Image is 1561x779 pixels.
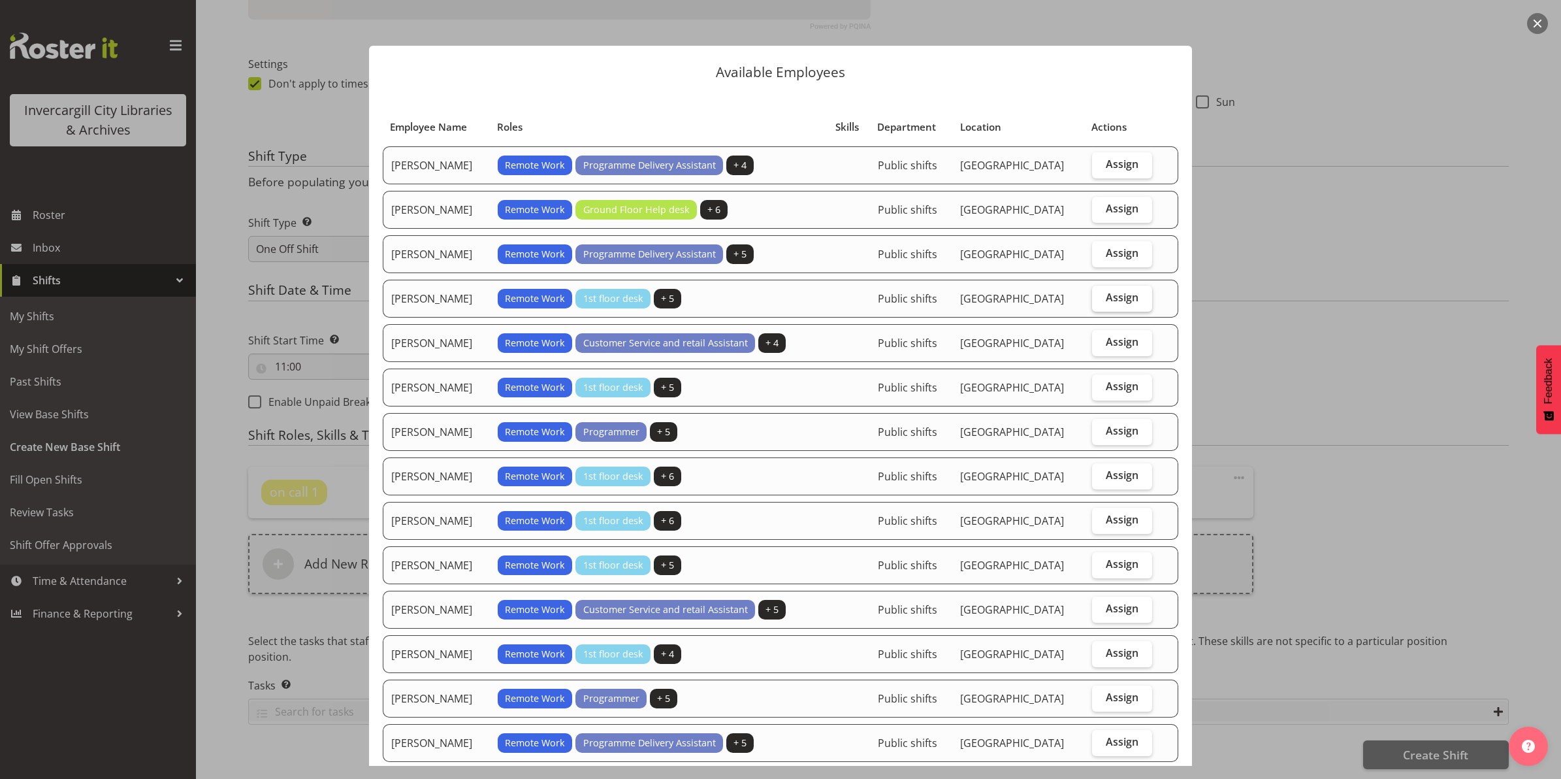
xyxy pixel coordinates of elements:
span: Remote Work [505,603,565,617]
span: + 5 [765,603,779,617]
span: Public shifts [878,736,937,750]
span: [GEOGRAPHIC_DATA] [960,647,1064,661]
span: Location [960,120,1001,135]
span: 1st floor desk [583,558,643,572]
span: Assign [1106,646,1138,659]
td: [PERSON_NAME] [383,502,490,540]
span: 1st floor desk [583,380,643,395]
span: [GEOGRAPHIC_DATA] [960,203,1064,217]
span: Remote Work [505,736,565,750]
span: Assign [1106,735,1138,748]
td: [PERSON_NAME] [383,591,490,629]
span: Assign [1106,602,1138,615]
span: + 5 [661,380,674,395]
span: 1st floor desk [583,291,643,306]
span: Actions [1091,120,1127,135]
span: [GEOGRAPHIC_DATA] [960,603,1064,617]
span: Remote Work [505,247,565,261]
span: + 5 [733,736,747,750]
span: [GEOGRAPHIC_DATA] [960,514,1064,528]
p: Available Employees [382,65,1179,79]
button: Feedback - Show survey [1536,345,1561,434]
span: + 4 [661,647,674,661]
td: [PERSON_NAME] [383,324,490,362]
span: Public shifts [878,425,937,439]
span: Remote Work [505,425,565,439]
span: Skills [835,120,859,135]
span: Employee Name [390,120,467,135]
span: Remote Work [505,291,565,306]
span: Public shifts [878,558,937,572]
td: [PERSON_NAME] [383,235,490,273]
span: 1st floor desk [583,647,643,661]
span: Assign [1106,157,1138,171]
td: [PERSON_NAME] [383,280,490,318]
span: + 6 [661,469,674,484]
span: Programmer [583,691,639,706]
span: Remote Work [505,158,565,173]
span: Public shifts [878,647,937,661]
span: Public shifts [878,336,937,350]
td: [PERSON_NAME] [383,457,490,495]
td: [PERSON_NAME] [383,369,490,406]
span: [GEOGRAPHIC_DATA] [960,247,1064,261]
span: [GEOGRAPHIC_DATA] [960,558,1064,572]
span: Remote Work [505,203,565,217]
span: Department [877,120,936,135]
span: 1st floor desk [583,469,643,484]
span: Public shifts [878,203,937,217]
span: + 5 [733,247,747,261]
span: Ground Floor Help desk [583,203,690,217]
span: + 5 [661,558,674,572]
span: Customer Service and retail Assistant [583,336,748,350]
span: Assign [1106,202,1138,215]
span: + 5 [657,425,670,439]
span: Public shifts [878,691,937,706]
td: [PERSON_NAME] [383,546,490,584]
span: Assign [1106,557,1138,571]
span: Assign [1106,335,1138,348]
td: [PERSON_NAME] [383,680,490,718]
span: Assign [1106,246,1138,259]
span: Assign [1106,691,1138,704]
span: Feedback [1543,358,1554,404]
span: Assign [1106,424,1138,437]
span: + 6 [661,514,674,528]
td: [PERSON_NAME] [383,413,490,451]
span: [GEOGRAPHIC_DATA] [960,469,1064,484]
span: Remote Work [505,469,565,484]
td: [PERSON_NAME] [383,146,490,184]
span: Remote Work [505,647,565,661]
span: Programmer [583,425,639,439]
span: + 5 [657,691,670,706]
span: 1st floor desk [583,514,643,528]
span: Public shifts [878,603,937,617]
span: [GEOGRAPHIC_DATA] [960,291,1064,306]
span: Public shifts [878,514,937,528]
span: Remote Work [505,336,565,350]
span: Remote Work [505,558,565,572]
span: Public shifts [878,158,937,173]
span: Remote Work [505,514,565,528]
span: Public shifts [878,380,937,395]
span: Assign [1106,469,1138,482]
td: [PERSON_NAME] [383,191,490,229]
span: [GEOGRAPHIC_DATA] [960,736,1064,750]
span: Public shifts [878,247,937,261]
span: + 4 [765,336,779,350]
span: [GEOGRAPHIC_DATA] [960,380,1064,395]
img: help-xxl-2.png [1522,740,1535,753]
span: [GEOGRAPHIC_DATA] [960,425,1064,439]
span: Public shifts [878,469,937,484]
td: [PERSON_NAME] [383,635,490,673]
span: [GEOGRAPHIC_DATA] [960,336,1064,350]
td: [PERSON_NAME] [383,724,490,762]
span: Assign [1106,291,1138,304]
span: [GEOGRAPHIC_DATA] [960,691,1064,706]
span: + 4 [733,158,747,173]
span: + 5 [661,291,674,306]
span: + 6 [707,203,720,217]
span: Customer Service and retail Assistant [583,603,748,617]
span: Programme Delivery Assistant [583,158,716,173]
span: Remote Work [505,380,565,395]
